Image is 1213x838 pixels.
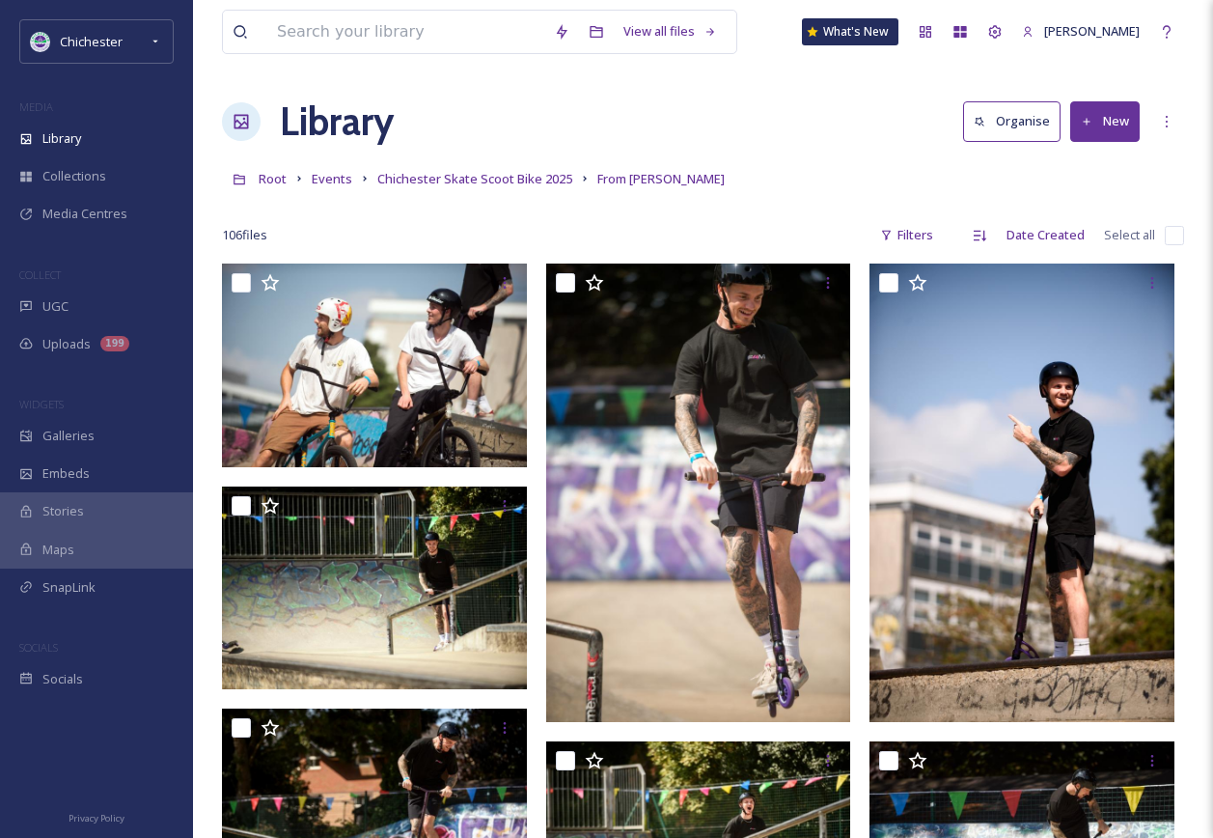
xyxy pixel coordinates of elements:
div: Date Created [997,216,1094,254]
span: Root [259,170,287,187]
img: ext_1754863334.95496_allan@allanhutchings.com-060708-1589.jpg [222,264,527,466]
a: Events [312,167,352,190]
span: MEDIA [19,99,53,114]
span: Maps [42,541,74,559]
span: SnapLink [42,578,96,597]
span: Chichester [60,33,123,50]
span: [PERSON_NAME] [1044,22,1140,40]
img: Logo_of_Chichester_District_Council.png [31,32,50,51]
a: Organise [963,101,1070,141]
input: Search your library [267,11,544,53]
span: 106 file s [222,226,267,244]
a: Chichester Skate Scoot Bike 2025 [377,167,572,190]
span: Socials [42,670,83,688]
a: Privacy Policy [69,805,124,828]
div: Filters [870,216,943,254]
img: ext_1754863333.365761_allan@allanhutchings.com-060708-1634.jpg [222,486,527,688]
span: Embeds [42,464,90,483]
span: From [PERSON_NAME] [597,170,725,187]
span: WIDGETS [19,397,64,411]
button: New [1070,101,1140,141]
img: ext_1754863334.451676_allan@allanhutchings.com-060708-1617.jpg [869,264,1174,721]
div: 199 [100,336,129,351]
a: Root [259,167,287,190]
span: Uploads [42,335,91,353]
span: Select all [1104,226,1155,244]
a: View all files [614,13,727,50]
img: ext_1754863334.803469_allan@allanhutchings.com-060708-1600.jpg [546,264,851,721]
a: What's New [802,18,898,45]
span: Privacy Policy [69,812,124,824]
span: Events [312,170,352,187]
span: SOCIALS [19,640,58,655]
span: Collections [42,167,106,185]
span: Library [42,129,81,148]
span: COLLECT [19,267,61,282]
a: From [PERSON_NAME] [597,167,725,190]
span: Chichester Skate Scoot Bike 2025 [377,170,572,187]
span: Media Centres [42,205,127,223]
a: Library [280,93,394,151]
button: Organise [963,101,1061,141]
span: Stories [42,502,84,520]
span: Galleries [42,427,95,445]
a: [PERSON_NAME] [1012,13,1149,50]
span: UGC [42,297,69,316]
